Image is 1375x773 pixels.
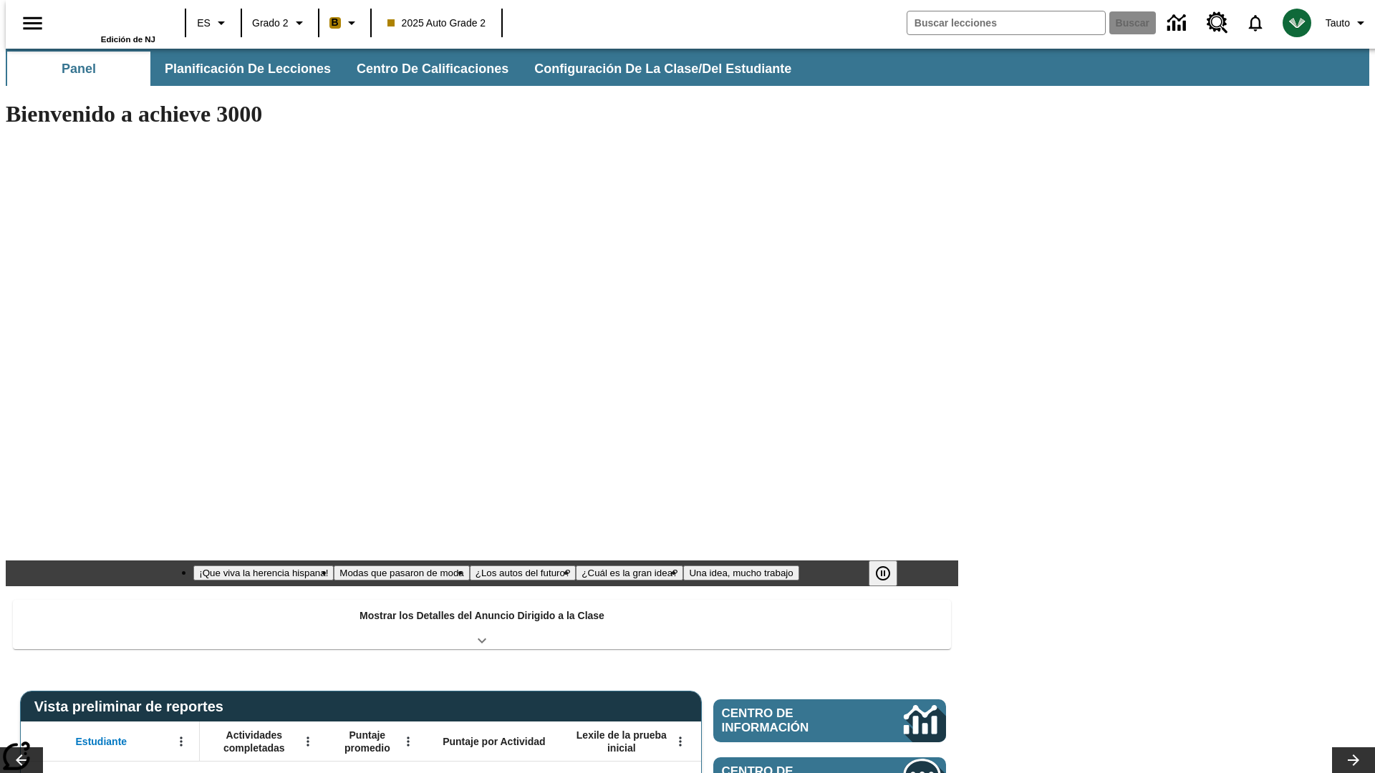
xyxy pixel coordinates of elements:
[722,706,856,735] span: Centro de información
[76,735,127,748] span: Estudiante
[470,565,576,580] button: Diapositiva 3 ¿Los autos del futuro?
[332,14,339,31] span: B
[324,10,366,36] button: Boost El color de la clase es anaranjado claro. Cambiar el color de la clase.
[197,16,211,31] span: ES
[1159,4,1198,43] a: Centro de información
[907,11,1105,34] input: Buscar campo
[1198,4,1237,42] a: Centro de recursos, Se abrirá en una pestaña nueva.
[387,16,486,31] span: 2025 Auto Grade 2
[713,699,946,742] a: Centro de información
[683,565,799,580] button: Diapositiva 5 Una idea, mucho trabajo
[6,49,1369,86] div: Subbarra de navegación
[190,10,236,36] button: Lenguaje: ES, Selecciona un idioma
[1274,4,1320,42] button: Escoja un nuevo avatar
[1320,10,1375,36] button: Perfil/Configuración
[6,52,804,86] div: Subbarra de navegación
[170,731,192,752] button: Abrir menú
[246,10,314,36] button: Grado: Grado 2, Elige un grado
[670,731,691,752] button: Abrir menú
[1326,16,1350,31] span: Tauto
[153,52,342,86] button: Planificación de lecciones
[34,699,231,715] span: Vista preliminar de reportes
[101,35,155,44] span: Edición de NJ
[569,729,674,754] span: Lexile de la prueba inicial
[397,731,419,752] button: Abrir menú
[252,16,289,31] span: Grado 2
[345,52,520,86] button: Centro de calificaciones
[1237,4,1274,42] a: Notificaciones
[7,52,150,86] button: Panel
[576,565,683,580] button: Diapositiva 4 ¿Cuál es la gran idea?
[523,52,803,86] button: Configuración de la clase/del estudiante
[62,5,155,44] div: Portada
[360,608,604,623] p: Mostrar los Detalles del Anuncio Dirigido a la Clase
[869,560,897,586] button: Pausar
[334,565,469,580] button: Diapositiva 2 Modas que pasaron de moda
[297,731,319,752] button: Abrir menú
[11,2,54,44] button: Abrir el menú lateral
[1332,747,1375,773] button: Carrusel de lecciones, seguir
[333,729,402,754] span: Puntaje promedio
[6,101,958,127] h1: Bienvenido a achieve 3000
[207,729,301,754] span: Actividades completadas
[193,565,334,580] button: Diapositiva 1 ¡Que viva la herencia hispana!
[443,735,545,748] span: Puntaje por Actividad
[62,6,155,35] a: Portada
[869,560,912,586] div: Pausar
[1283,9,1311,37] img: avatar image
[13,600,951,649] div: Mostrar los Detalles del Anuncio Dirigido a la Clase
